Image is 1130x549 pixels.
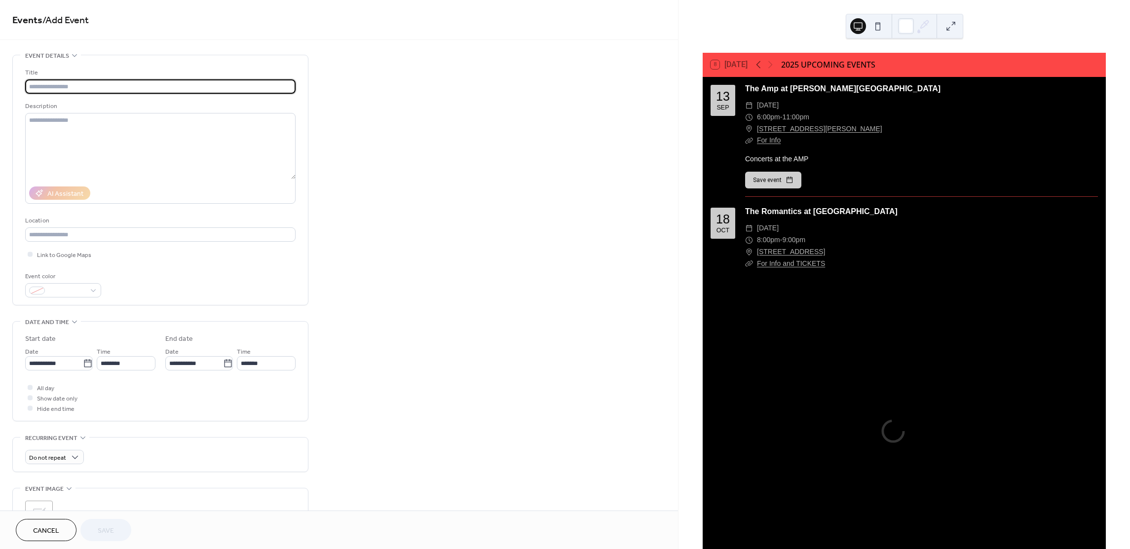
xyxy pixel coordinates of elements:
[716,90,730,103] div: 13
[745,234,753,246] div: ​
[25,271,99,282] div: Event color
[37,394,77,404] span: Show date only
[37,383,54,394] span: All day
[25,433,77,443] span: Recurring event
[33,526,59,536] span: Cancel
[25,501,53,528] div: ;
[757,123,882,135] a: [STREET_ADDRESS][PERSON_NAME]
[25,51,69,61] span: Event details
[757,222,779,234] span: [DATE]
[757,136,781,144] a: For Info
[165,334,193,344] div: End date
[237,347,251,357] span: Time
[745,123,753,135] div: ​
[25,484,64,494] span: Event image
[716,227,729,234] div: Oct
[42,11,89,30] span: / Add Event
[25,317,69,328] span: Date and time
[757,259,825,267] a: For Info and TICKETS
[782,234,805,246] span: 9:00pm
[745,222,753,234] div: ​
[757,100,779,111] span: [DATE]
[25,101,294,111] div: Description
[25,68,294,78] div: Title
[782,111,809,123] span: 11:00pm
[716,213,730,225] div: 18
[745,207,898,216] a: The Romantics at [GEOGRAPHIC_DATA]
[745,135,753,146] div: ​
[745,100,753,111] div: ​
[25,216,294,226] div: Location
[745,111,753,123] div: ​
[165,347,179,357] span: Date
[25,347,38,357] span: Date
[29,452,66,464] span: Do not repeat
[757,234,780,246] span: 8:00pm
[97,347,111,357] span: Time
[780,234,783,246] span: -
[37,250,91,260] span: Link to Google Maps
[781,59,875,71] div: 2025 UPCOMING EVENTS
[25,334,56,344] div: Start date
[745,246,753,258] div: ​
[757,111,780,123] span: 6:00pm
[12,11,42,30] a: Events
[16,519,76,541] button: Cancel
[745,84,941,93] a: The Amp at [PERSON_NAME][GEOGRAPHIC_DATA]
[780,111,783,123] span: -
[37,404,75,414] span: Hide end time
[745,258,753,270] div: ​
[745,154,1098,164] div: Concerts at the AMP
[716,105,729,111] div: Sep
[757,246,825,258] a: [STREET_ADDRESS]
[745,172,801,188] button: Save event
